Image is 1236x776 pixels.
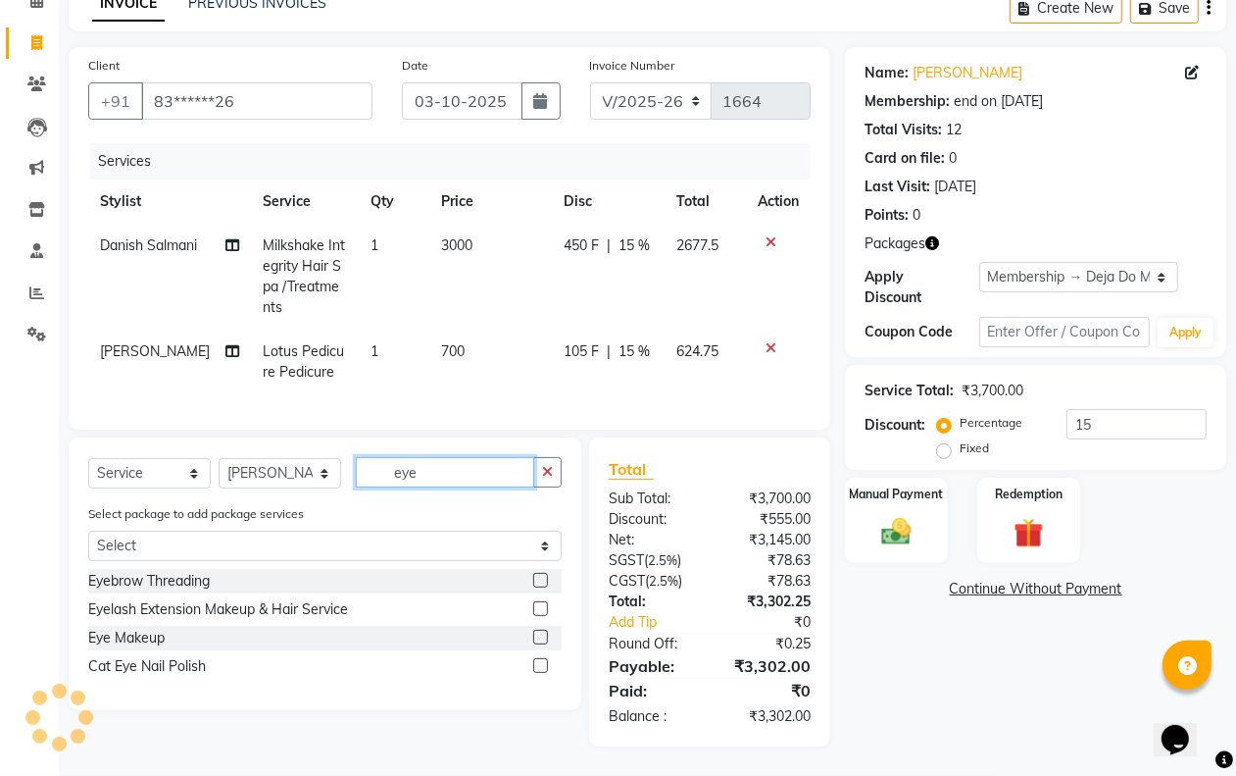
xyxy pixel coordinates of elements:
div: Net: [594,530,710,550]
span: 700 [442,342,466,360]
label: Select package to add package services [88,505,304,523]
span: [PERSON_NAME] [100,342,210,360]
div: ( ) [594,550,710,571]
span: 1 [371,342,378,360]
span: 15 % [618,341,650,362]
div: ₹3,700.00 [962,381,1023,401]
div: Last Visit: [865,177,930,197]
div: Payable: [594,654,710,678]
th: Qty [359,180,430,224]
div: 0 [949,148,957,169]
div: Card on file: [865,148,945,169]
a: [PERSON_NAME] [913,63,1022,83]
div: Balance : [594,706,710,727]
div: Membership: [865,91,950,112]
input: Enter Offer / Coupon Code [979,317,1150,347]
span: Packages [865,233,925,254]
label: Date [402,57,428,75]
div: ₹3,302.00 [710,706,825,727]
button: Apply [1158,318,1213,347]
iframe: chat widget [1154,698,1216,756]
span: 1 [371,236,378,254]
div: end on [DATE] [954,91,1043,112]
label: Fixed [960,440,989,457]
div: ( ) [594,571,710,592]
div: ₹0 [729,612,825,633]
div: ₹3,302.00 [710,654,825,678]
label: Invoice Number [590,57,675,75]
div: 12 [946,120,962,140]
img: _cash.svg [872,515,919,548]
div: Sub Total: [594,489,710,509]
th: Stylist [88,180,251,224]
span: Lotus Pedicure Pedicure [263,342,344,381]
span: Danish Salmani [100,236,197,254]
div: Service Total: [865,381,954,401]
span: 2.5% [649,573,678,589]
a: Continue Without Payment [849,579,1222,599]
div: Total Visits: [865,120,942,140]
div: ₹555.00 [710,509,825,530]
div: Cat Eye Nail Polish [88,656,206,677]
span: 3000 [442,236,473,254]
th: Total [666,180,747,224]
label: Manual Payment [850,486,944,503]
span: 624.75 [677,342,719,360]
th: Action [746,180,811,224]
div: ₹78.63 [710,571,825,592]
div: Round Off: [594,634,710,654]
div: Coupon Code [865,322,978,342]
span: SGST [609,551,644,569]
th: Price [430,180,553,224]
a: Add Tip [594,612,729,633]
div: ₹3,700.00 [710,489,825,509]
div: Discount: [594,509,710,530]
div: ₹0 [710,679,825,702]
div: 0 [913,205,920,226]
span: CGST [609,572,645,590]
img: _gift.svg [1005,515,1052,551]
span: Total [609,459,654,480]
div: Services [90,143,825,180]
button: +91 [88,82,143,120]
div: Points: [865,205,909,226]
div: Eye Makeup [88,628,165,648]
label: Percentage [960,414,1022,432]
div: Eyebrow Threading [88,571,210,592]
span: 105 F [564,341,599,362]
span: 2.5% [648,552,677,568]
span: 2677.5 [677,236,719,254]
div: ₹0.25 [710,634,825,654]
div: Name: [865,63,909,83]
input: Search by Name/Mobile/Email/Code [141,82,372,120]
div: ₹3,145.00 [710,530,825,550]
span: 450 F [564,235,599,256]
div: [DATE] [934,177,976,197]
input: Search or Scan [356,457,534,488]
span: Milkshake Integrity Hair Spa /Treatments [263,236,345,316]
span: | [607,235,611,256]
label: Redemption [995,486,1063,503]
div: ₹3,302.25 [710,592,825,612]
th: Disc [552,180,665,224]
div: Apply Discount [865,267,978,308]
th: Service [251,180,359,224]
span: 15 % [618,235,650,256]
div: Paid: [594,679,710,702]
div: Discount: [865,415,925,436]
div: Total: [594,592,710,612]
span: | [607,341,611,362]
div: Eyelash Extension Makeup & Hair Service [88,599,348,620]
div: ₹78.63 [710,550,825,571]
label: Client [88,57,120,75]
